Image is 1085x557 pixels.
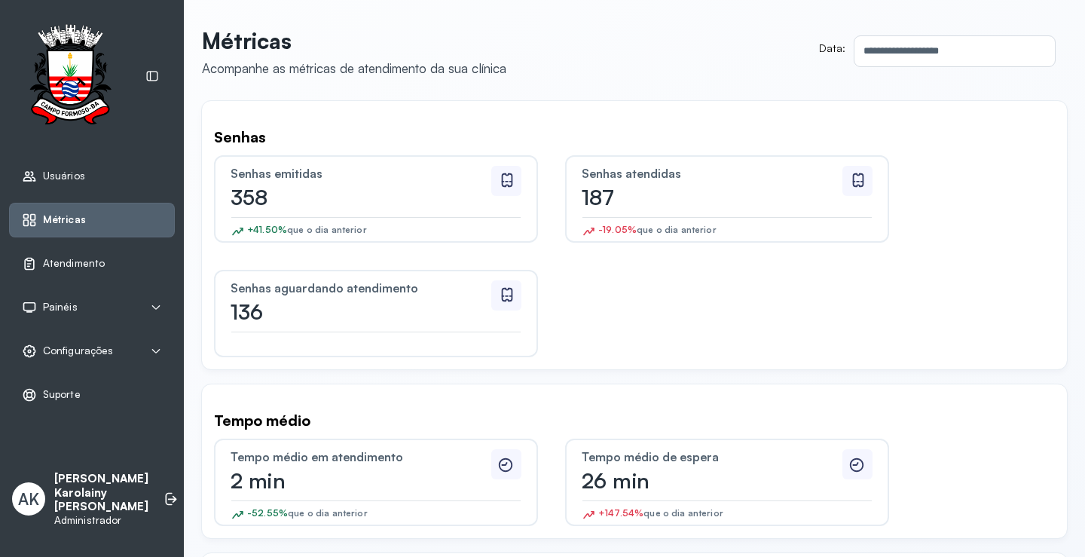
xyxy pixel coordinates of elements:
div: 26 min [582,470,770,491]
div: Tempo médio [214,412,1055,430]
img: Logotipo do estabelecimento [16,24,124,129]
span: Suporte [43,388,81,401]
div: que o dia anterior [598,224,717,242]
a: Métricas [22,213,162,228]
div: Acompanhe as métricas de atendimento da sua clínica [202,60,506,76]
div: que o dia anterior [247,224,367,242]
a: Atendimento [22,256,162,271]
div: Data: [819,41,845,55]
div: 187 [582,187,770,208]
span: Atendimento [43,257,105,270]
span: +147.54% [598,507,643,519]
span: -19.05% [598,224,637,235]
div: Senhas aguardando atendimento [231,280,487,295]
p: Administrador [54,514,148,527]
div: Tempo médio de espera [582,449,838,464]
span: AK [18,489,39,509]
div: Senhas emitidas [231,166,487,181]
span: Usuários [43,170,85,182]
span: Painéis [43,301,78,314]
span: Métricas [43,213,86,226]
div: Senhas [214,128,1055,146]
span: +41.50% [247,224,287,235]
p: [PERSON_NAME] Karolainy [PERSON_NAME] [54,472,148,514]
a: Usuários [22,169,162,184]
p: Métricas [202,27,506,54]
div: que o dia anterior [247,507,368,525]
div: Tempo médio em atendimento [231,449,487,464]
div: que o dia anterior [598,507,723,525]
div: Senhas atendidas [582,166,838,181]
div: 358 [231,187,419,208]
span: -52.55% [247,507,288,519]
div: 136 [231,301,419,323]
div: 2 min [231,470,419,491]
span: Configurações [43,344,113,357]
